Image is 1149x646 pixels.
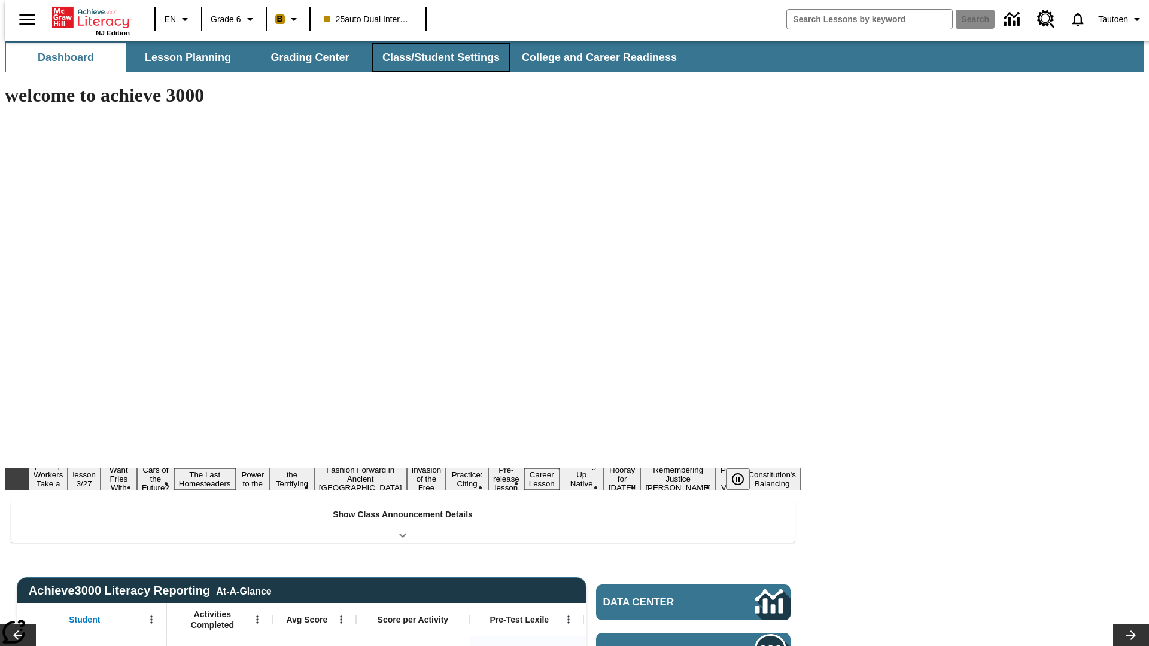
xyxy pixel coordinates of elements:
a: Data Center [997,3,1030,36]
button: Slide 5 The Last Homesteaders [174,468,236,490]
button: Open Menu [248,611,266,629]
button: Slide 4 Cars of the Future? [137,464,174,494]
a: Home [52,5,130,29]
p: Show Class Announcement Details [333,508,473,521]
button: Slide 16 Point of View [716,464,743,494]
button: Slide 13 Cooking Up Native Traditions [560,459,604,499]
div: Home [52,4,130,36]
div: Pause [726,468,762,490]
span: Activities Completed [173,609,252,630]
button: Open Menu [142,611,160,629]
button: Slide 11 Pre-release lesson [488,464,524,494]
button: Slide 14 Hooray for Constitution Day! [604,464,641,494]
button: Slide 12 Career Lesson [524,468,560,490]
input: search field [787,10,952,29]
button: Boost Class color is peach. Change class color [270,8,306,30]
button: Language: EN, Select a language [159,8,197,30]
button: Slide 7 Attack of the Terrifying Tomatoes [270,459,314,499]
span: Achieve3000 Literacy Reporting [29,584,272,598]
button: Open Menu [332,611,350,629]
button: Profile/Settings [1093,8,1149,30]
button: Class/Student Settings [372,43,510,72]
button: Slide 10 Mixed Practice: Citing Evidence [446,459,488,499]
button: Lesson carousel, Next [1113,624,1149,646]
button: Slide 3 Do You Want Fries With That? [101,455,137,503]
span: Score per Activity [378,614,449,625]
button: Slide 6 Solar Power to the People [236,459,270,499]
button: Slide 17 The Constitution's Balancing Act [743,459,801,499]
button: Slide 15 Remembering Justice O'Connor [640,464,716,494]
span: EN [165,13,176,26]
body: Maximum 600 characters Press Escape to exit toolbar Press Alt + F10 to reach toolbar [5,10,175,20]
button: Slide 8 Fashion Forward in Ancient Rome [314,464,407,494]
button: College and Career Readiness [512,43,686,72]
span: B [277,11,283,26]
button: Open Menu [560,611,577,629]
span: NJ Edition [96,29,130,36]
button: Dashboard [6,43,126,72]
button: Slide 1 Labor Day: Workers Take a Stand [29,459,68,499]
h1: welcome to achieve 3000 [5,84,801,106]
span: Data Center [603,596,715,608]
div: At-A-Glance [216,584,271,597]
button: Grade: Grade 6, Select a grade [206,8,262,30]
span: Tautoen [1098,13,1128,26]
button: Slide 2 Test lesson 3/27 en [68,459,101,499]
span: Grade 6 [211,13,241,26]
a: Data Center [596,584,791,620]
span: Avg Score [286,614,327,625]
button: Open side menu [10,2,45,37]
a: Notifications [1062,4,1093,35]
button: Lesson Planning [128,43,248,72]
button: Slide 9 The Invasion of the Free CD [407,455,446,503]
div: SubNavbar [5,41,1144,72]
span: 25auto Dual International [324,13,412,26]
div: Show Class Announcement Details [11,501,795,543]
button: Grading Center [250,43,370,72]
span: Student [69,614,100,625]
span: Pre-Test Lexile [490,614,549,625]
div: SubNavbar [5,43,688,72]
button: Pause [726,468,750,490]
a: Resource Center, Will open in new tab [1030,3,1062,35]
